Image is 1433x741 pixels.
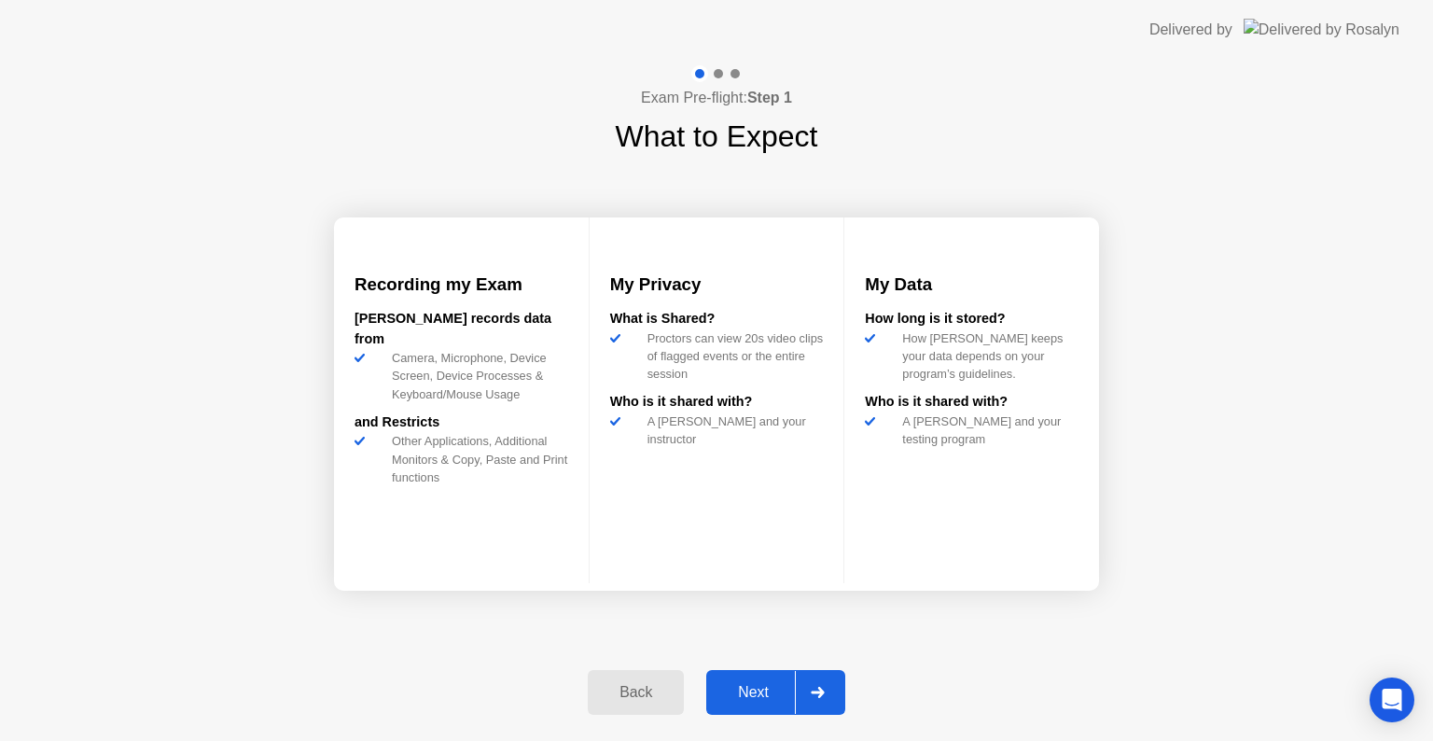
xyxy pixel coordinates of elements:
[384,432,568,486] div: Other Applications, Additional Monitors & Copy, Paste and Print functions
[640,329,824,384] div: Proctors can view 20s video clips of flagged events or the entire session
[895,412,1078,448] div: A [PERSON_NAME] and your testing program
[355,272,568,298] h3: Recording my Exam
[747,90,792,105] b: Step 1
[895,329,1078,384] div: How [PERSON_NAME] keeps your data depends on your program’s guidelines.
[865,392,1078,412] div: Who is it shared with?
[355,412,568,433] div: and Restricts
[610,309,824,329] div: What is Shared?
[610,272,824,298] h3: My Privacy
[616,114,818,159] h1: What to Expect
[384,349,568,403] div: Camera, Microphone, Device Screen, Device Processes & Keyboard/Mouse Usage
[1149,19,1232,41] div: Delivered by
[640,412,824,448] div: A [PERSON_NAME] and your instructor
[1370,678,1414,722] div: Open Intercom Messenger
[593,684,678,701] div: Back
[355,309,568,349] div: [PERSON_NAME] records data from
[706,670,845,715] button: Next
[588,670,684,715] button: Back
[712,684,795,701] div: Next
[641,87,792,109] h4: Exam Pre-flight:
[865,272,1078,298] h3: My Data
[865,309,1078,329] div: How long is it stored?
[610,392,824,412] div: Who is it shared with?
[1244,19,1399,40] img: Delivered by Rosalyn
